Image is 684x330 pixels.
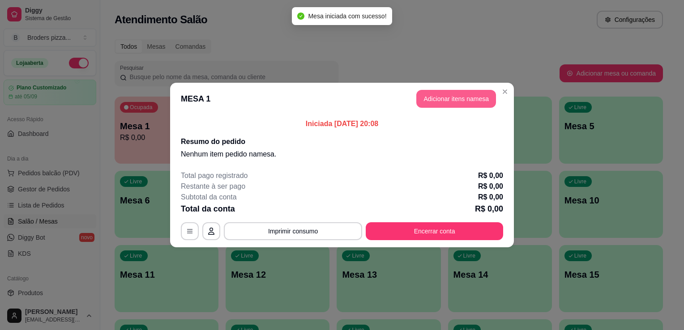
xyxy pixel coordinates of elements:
p: Restante à ser pago [181,181,245,192]
h2: Resumo do pedido [181,136,503,147]
button: Encerrar conta [366,222,503,240]
button: Imprimir consumo [224,222,362,240]
p: Subtotal da conta [181,192,237,203]
p: Iniciada [DATE] 20:08 [181,118,503,129]
span: check-circle [297,13,304,20]
p: Total da conta [181,203,235,215]
span: Mesa iniciada com sucesso! [308,13,386,20]
p: R$ 0,00 [478,192,503,203]
button: Adicionar itens namesa [416,90,496,108]
button: Close [498,85,512,99]
p: R$ 0,00 [475,203,503,215]
p: R$ 0,00 [478,181,503,192]
p: Total pago registrado [181,170,248,181]
header: MESA 1 [170,83,514,115]
p: Nenhum item pedido na mesa . [181,149,503,160]
p: R$ 0,00 [478,170,503,181]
